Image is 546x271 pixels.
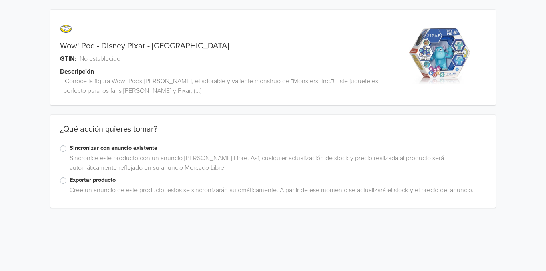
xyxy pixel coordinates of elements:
span: GTIN: [60,54,76,64]
img: product_image [409,26,470,86]
label: Sincronizar con anuncio existente [70,144,486,153]
span: ¡Conoce la figura Wow! Pods [PERSON_NAME], el adorable y valiente monstruo de "Monsters, Inc."! E... [63,76,394,96]
div: Cree un anuncio de este producto, estos se sincronizarán automáticamente. A partir de ese momento... [66,185,486,198]
label: Exportar producto [70,176,486,185]
span: Descripción [60,67,94,76]
a: Wow! Pod - Disney Pixar - [GEOGRAPHIC_DATA] [60,41,229,51]
div: Sincronice este producto con un anuncio [PERSON_NAME] Libre. Así, cualquier actualización de stoc... [66,153,486,176]
span: No establecido [80,54,120,64]
div: ¿Qué acción quieres tomar? [50,124,496,144]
